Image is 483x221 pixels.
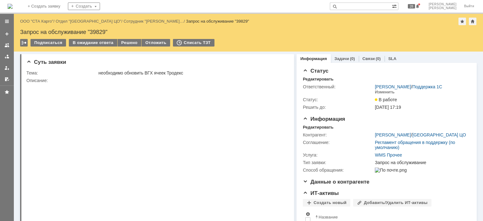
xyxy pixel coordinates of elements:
a: [PERSON_NAME] [375,84,411,89]
span: 28 [408,4,415,8]
div: / [124,19,186,24]
div: Создать [68,3,100,10]
span: Настройки [305,212,310,217]
div: Тип заявки: [303,160,374,165]
div: необходимо обновить ВГХ ячеек Тродекс [98,70,285,75]
a: Заявки на командах [2,40,12,50]
div: Тема: [26,70,97,75]
div: Запрос на обслуживание "39829" [186,19,249,24]
a: Мои согласования [2,74,12,84]
a: Связи [363,56,375,61]
div: / [375,132,466,137]
a: ООО "СТА Карго" [20,19,53,24]
a: Заявки в моей ответственности [2,52,12,62]
a: Перейти на домашнюю страницу [8,4,13,9]
a: Регламент обращения в поддержку (по умолчанию) [375,140,455,150]
div: (0) [376,56,381,61]
span: Расширенный поиск [392,3,398,9]
span: Статус [303,68,328,74]
a: Задачи [335,56,349,61]
span: В работе [375,97,397,102]
div: Название [319,215,338,219]
div: Редактировать [303,77,333,82]
div: Редактировать [303,125,333,130]
span: [PERSON_NAME] [429,3,457,6]
div: (0) [350,56,355,61]
div: / [375,84,442,89]
a: Поддержка 1С [412,84,442,89]
div: Статус: [303,97,374,102]
div: Соглашение: [303,140,374,145]
span: [DATE] 17:19 [375,105,401,110]
a: Создать заявку [2,29,12,39]
a: Отдел "[GEOGRAPHIC_DATA] ЦО" [56,19,121,24]
a: SLA [388,56,397,61]
a: [GEOGRAPHIC_DATA] ЦО [412,132,466,137]
div: Описание: [26,78,286,83]
div: Контрагент: [303,132,374,137]
div: / [20,19,56,24]
span: Информация [303,116,345,122]
div: Запрос на обслуживание [375,160,467,165]
a: Сотрудник "[PERSON_NAME]… [124,19,184,24]
div: Решить до: [303,105,374,110]
span: ИТ-активы [303,190,339,196]
div: Работа с массовостью [20,39,28,47]
img: По почте.png [375,168,407,173]
a: Мои заявки [2,63,12,73]
div: Запрос на обслуживание "39829" [20,29,477,35]
div: Способ обращения: [303,168,374,173]
div: Добавить в избранное [458,18,466,25]
span: Суть заявки [26,59,66,65]
a: WMS Прочее [375,152,402,157]
div: / [56,19,124,24]
div: Услуга: [303,152,374,157]
span: Данные о контрагенте [303,179,369,185]
div: Сделать домашней страницей [469,18,476,25]
img: logo [8,4,13,9]
div: Изменить [375,90,395,95]
div: Ответственный: [303,84,374,89]
a: [PERSON_NAME] [375,132,411,137]
span: [PERSON_NAME] [429,6,457,10]
a: Информация [300,56,327,61]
